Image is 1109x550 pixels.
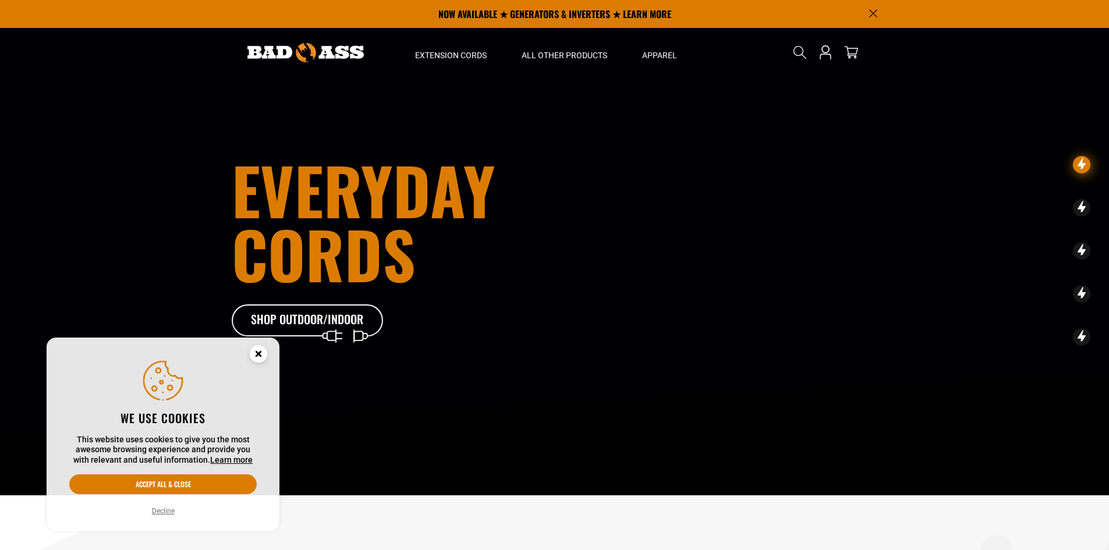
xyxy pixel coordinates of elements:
[398,28,504,77] summary: Extension Cords
[47,338,279,532] aside: Cookie Consent
[69,435,257,466] p: This website uses cookies to give you the most awesome browsing experience and provide you with r...
[148,505,178,517] button: Decline
[625,28,695,77] summary: Apparel
[69,474,257,494] button: Accept all & close
[210,455,253,464] a: Learn more
[69,410,257,425] h2: We use cookies
[791,43,809,62] summary: Search
[504,28,625,77] summary: All Other Products
[232,158,619,286] h1: Everyday cords
[415,50,487,61] span: Extension Cords
[642,50,677,61] span: Apparel
[522,50,607,61] span: All Other Products
[232,304,383,337] a: Shop Outdoor/Indoor
[247,43,364,62] img: Bad Ass Extension Cords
